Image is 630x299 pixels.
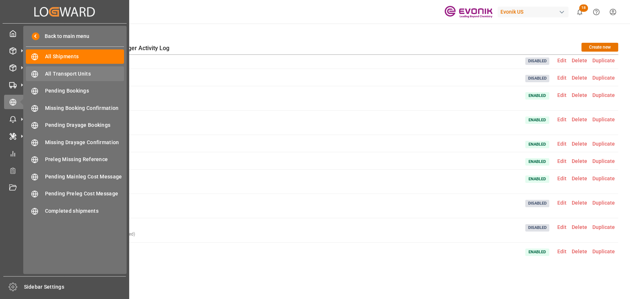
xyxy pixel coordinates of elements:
button: Create new [581,43,618,52]
span: Delete [569,58,590,63]
a: Pending Preleg Cost Message [26,187,124,201]
span: Duplicate [590,117,617,122]
span: Enabled [525,158,549,166]
span: Duplicate [590,200,617,206]
span: Edit [555,58,569,63]
span: Delete [569,224,590,230]
span: Pending Bookings [45,87,124,95]
a: All Transport Units [26,66,124,81]
button: show 18 new notifications [571,4,588,20]
a: All Shipments [26,49,124,64]
span: All Shipments [45,53,124,60]
a: My Reports [4,146,125,160]
span: Delete [569,92,590,98]
span: Pending Preleg Cost Message [45,190,124,198]
span: Edit [555,200,569,206]
span: Edit [555,224,569,230]
span: Missing Booking Confirmation [45,104,124,112]
span: Delete [569,158,590,164]
span: All Transport Units [45,70,124,78]
span: Delete [569,117,590,122]
div: Evonik US [498,7,568,17]
span: Duplicate [590,175,617,181]
span: Edit [555,248,569,254]
a: Document Management [4,180,125,195]
span: Completed shipments [45,207,124,215]
span: Duplicate [590,75,617,81]
span: 18 [579,4,588,12]
span: Enabled [525,175,549,183]
span: Back to main menu [39,32,89,40]
img: Evonik-brand-mark-Deep-Purple-RGB.jpeg_1700498283.jpeg [444,6,492,18]
span: Enabled [525,117,549,124]
span: Duplicate [590,58,617,63]
a: Completed shipments [26,204,124,218]
a: Pending Mainleg Cost Message [26,169,124,184]
span: Edit [555,75,569,81]
span: Pending Drayage Bookings [45,121,124,129]
span: Pending Mainleg Cost Message [45,173,124,181]
a: My Cockpit [4,26,125,41]
span: Edit [555,158,569,164]
a: Pending Bookings [26,84,124,98]
span: Disabled [525,224,549,232]
a: Transport Planner [4,163,125,178]
span: Delete [569,175,590,181]
span: Disabled [525,75,549,82]
a: Preleg Missing Reference [26,152,124,167]
span: Duplicate [590,141,617,147]
span: Disabled [525,200,549,207]
span: Duplicate [590,224,617,230]
span: Delete [569,75,590,81]
span: Duplicate [590,158,617,164]
span: Disabled [525,58,549,65]
span: Edit [555,117,569,122]
span: Edit [555,141,569,147]
h1: Automation [36,29,618,41]
button: Evonik US [498,5,571,19]
a: Pending Drayage Bookings [26,118,124,132]
span: Missing Drayage Confirmation [45,139,124,146]
span: Enabled [525,248,549,256]
span: Edit [555,175,569,181]
span: Delete [569,248,590,254]
span: Delete [569,141,590,147]
div: Trigger Activity Log [113,43,175,55]
span: Preleg Missing Reference [45,156,124,163]
button: Help Center [588,4,605,20]
span: Enabled [525,141,549,148]
span: Duplicate [590,248,617,254]
a: Missing Booking Confirmation [26,101,124,115]
span: Enabled [525,92,549,100]
span: Duplicate [590,92,617,98]
span: Delete [569,200,590,206]
span: Edit [555,92,569,98]
a: Missing Drayage Confirmation [26,135,124,149]
span: Sidebar Settings [24,283,126,291]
